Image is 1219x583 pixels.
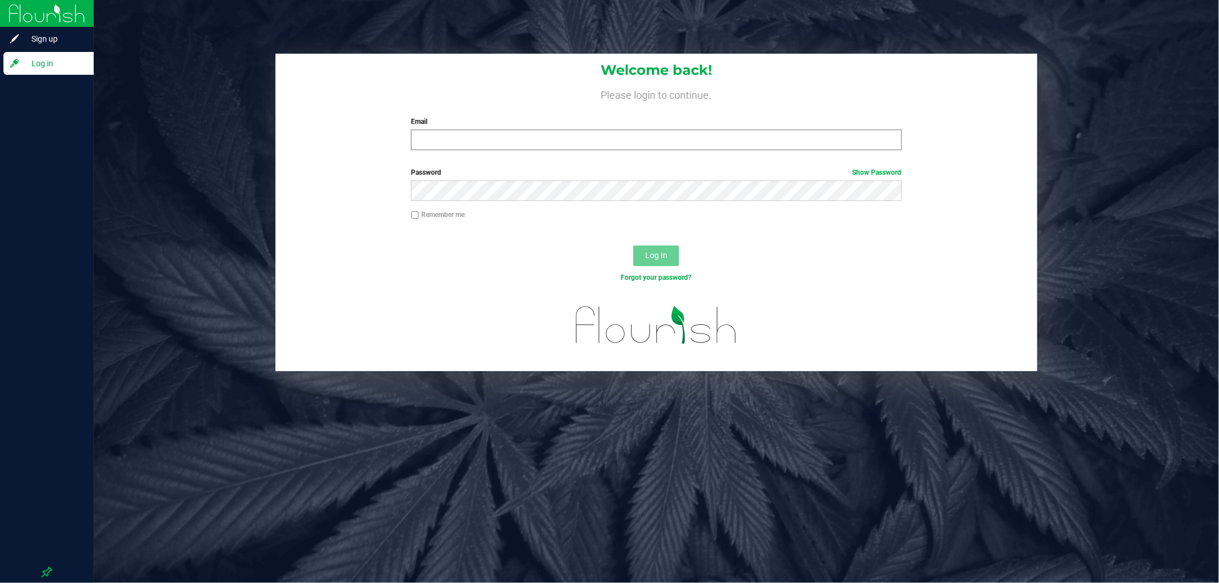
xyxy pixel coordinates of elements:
span: Log In [645,251,668,260]
span: Sign up [20,32,89,46]
a: Forgot your password? [621,274,692,282]
button: Log In [633,246,679,266]
span: Log in [20,57,89,70]
inline-svg: Sign up [9,33,20,45]
span: Password [411,168,441,176]
h4: Please login to continue. [275,87,1037,100]
input: Remember me [411,211,419,219]
a: Show Password [853,168,902,176]
label: Email [411,116,901,127]
h1: Welcome back! [275,63,1037,78]
label: Pin the sidebar to full width on large screens [41,566,53,578]
inline-svg: Log in [9,58,20,69]
img: flourish_logo.svg [561,295,752,356]
label: Remember me [411,210,465,220]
